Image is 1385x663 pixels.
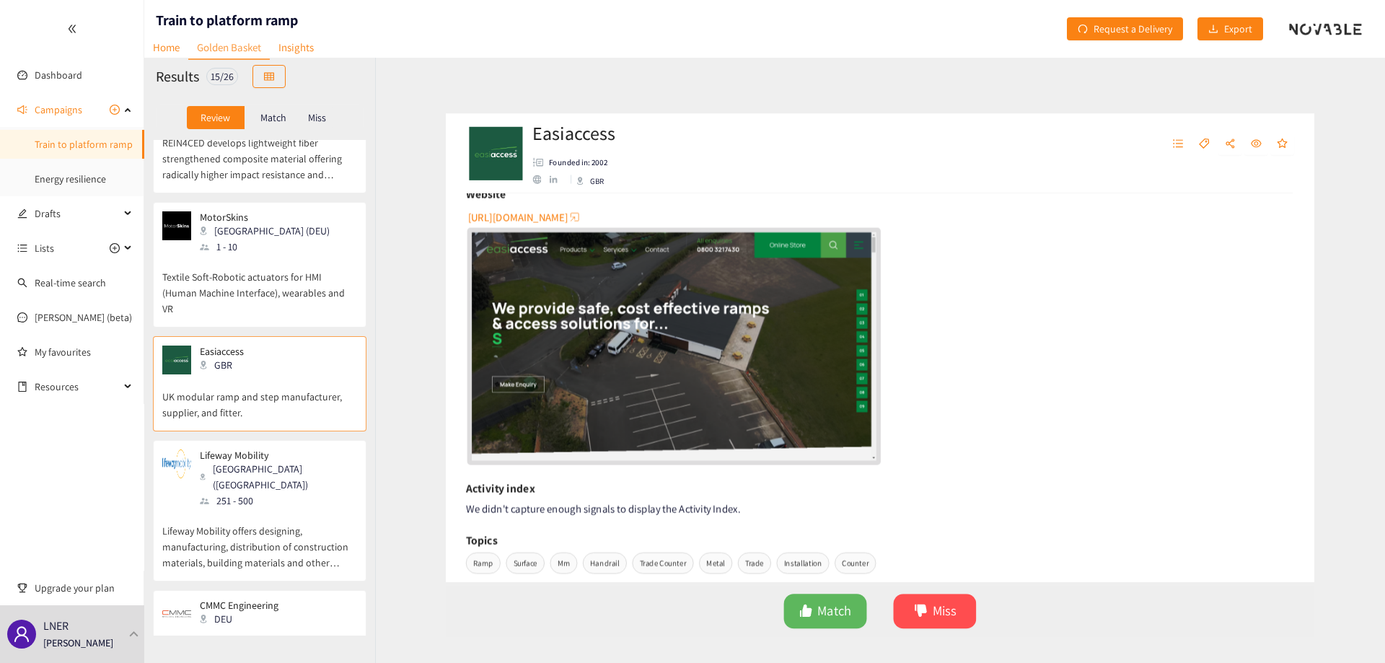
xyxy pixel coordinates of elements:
button: share-alt [1245,115,1271,139]
a: [PERSON_NAME] (beta) [35,311,132,324]
span: Trade [726,568,762,591]
span: Request a Delivery [1094,21,1172,37]
span: Drafts [35,199,120,228]
button: [URL][DOMAIN_NAME] [435,194,558,217]
span: plus-circle [110,105,120,115]
span: sound [17,105,27,115]
span: star [1309,120,1320,133]
p: [PERSON_NAME] [43,635,113,651]
span: Miss [937,620,962,642]
span: Lists [35,234,54,263]
p: LNER [43,617,69,635]
div: 1 - 10 [200,239,338,255]
span: download [1208,24,1218,35]
li: Founded in year [505,140,586,153]
span: [URL][DOMAIN_NAME] [435,197,543,215]
h6: Topics [433,544,467,566]
span: Trade Counter [612,568,679,591]
button: redoRequest a Delivery [1067,17,1183,40]
div: [GEOGRAPHIC_DATA] ([GEOGRAPHIC_DATA]) [200,461,356,493]
div: 15 / 26 [206,68,238,85]
img: Snapshot of the company's website [162,346,191,374]
span: Ramp [433,568,470,591]
p: MotorSkins [200,211,330,223]
span: trophy [17,583,27,593]
a: Golden Basket [188,36,270,60]
h6: Activity index [433,488,508,509]
span: dislike [917,623,931,640]
a: Energy resilience [35,172,106,185]
p: Lifeway Mobility [200,449,347,461]
p: Lifeway Mobility offers designing, manufacturing, distribution of construction materials, buildin... [162,509,357,571]
span: Surface [476,568,518,591]
span: book [17,382,27,392]
span: like [793,623,807,640]
a: My favourites [35,338,133,366]
span: Installation [768,568,825,591]
h6: Website [433,170,476,192]
h2: Easiaccess [505,101,610,130]
span: Metal [685,568,721,591]
a: Dashboard [35,69,82,82]
span: redo [1078,24,1088,35]
p: Founded in: 2002 [522,140,586,153]
span: Upgrade your plan [35,574,133,602]
span: plus-circle [110,243,120,253]
span: Match [813,620,850,642]
button: eye [1273,115,1299,139]
span: Counter [831,568,876,591]
img: Snapshot of the company's website [162,600,191,628]
div: [GEOGRAPHIC_DATA] (DEU) [200,223,338,239]
p: Match [260,112,286,123]
img: Snapshot of the Company's website [439,222,876,467]
p: UK modular ramp and step manufacturer, supplier, and fitter. [162,374,357,421]
span: table [264,71,274,83]
a: Home [144,36,188,58]
button: star [1301,115,1327,139]
img: Snapshot of the company's website [162,211,191,240]
a: linkedin [523,161,540,170]
img: Snapshot of the company's website [162,449,191,478]
h2: Results [156,66,199,87]
span: Export [1224,21,1252,37]
p: CMMC Engineering [200,600,278,611]
span: eye [1280,120,1292,133]
a: Insights [270,36,322,58]
p: Easiaccess [200,346,258,357]
a: website [505,160,523,170]
span: unordered-list [17,243,27,253]
a: website [439,222,876,467]
span: Handrail [559,568,607,591]
p: REIN4CED develops lightweight fiber strengthened composite material offering radically higher imp... [162,120,357,183]
button: likeMatch [776,612,866,650]
span: double-left [67,24,77,34]
button: table [252,65,286,88]
button: dislikeMiss [894,612,984,650]
div: GBR [553,160,610,173]
img: Company Logo [436,108,494,166]
a: Real-time search [35,276,106,289]
p: Review [201,112,230,123]
p: Textile Soft-Robotic actuators for HMI (Human Machine Interface), wearables and VR [162,255,357,317]
span: unordered-list [1196,120,1208,133]
span: tag [1224,120,1236,133]
div: GBR [200,357,266,373]
button: tag [1217,115,1243,139]
div: We didn't capture enough signals to display the Activity Index. [433,511,1327,530]
h1: Train to platform ramp [156,10,298,30]
p: Miss [308,112,326,123]
span: Resources [35,372,120,401]
span: share-alt [1252,120,1264,133]
div: DEU [200,611,287,627]
a: Train to platform ramp [35,138,133,151]
span: Campaigns [35,95,82,124]
div: Chat Widget [1150,507,1385,663]
div: 251 - 500 [200,493,356,509]
button: downloadExport [1197,17,1263,40]
span: Mm [524,568,553,591]
span: user [13,625,30,643]
button: unordered-list [1189,115,1215,139]
span: edit [17,208,27,219]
